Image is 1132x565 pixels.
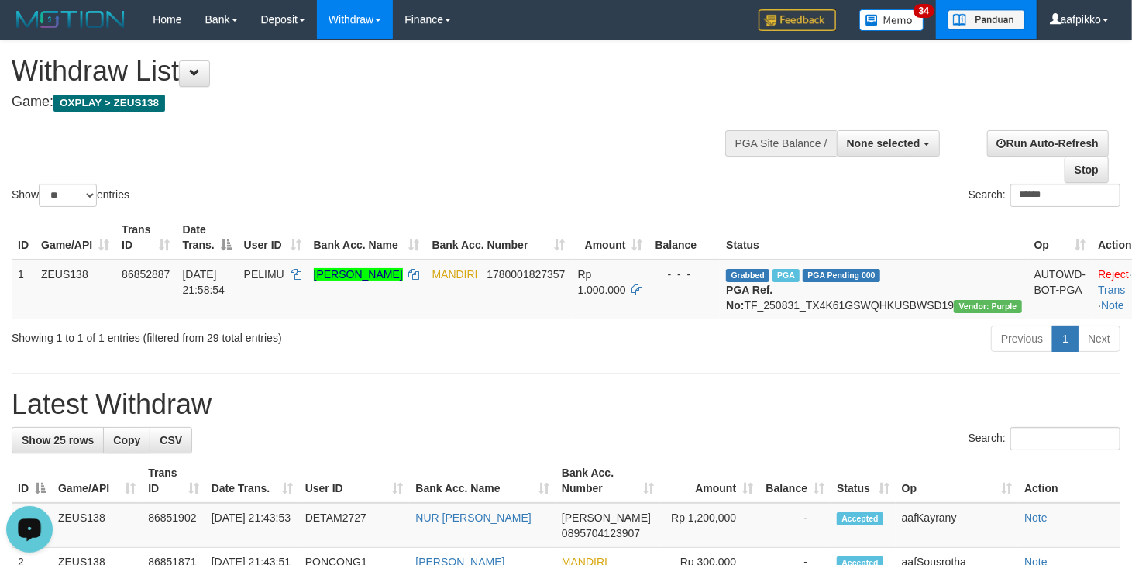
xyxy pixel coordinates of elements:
span: [PERSON_NAME] [562,512,651,524]
a: Show 25 rows [12,427,104,453]
span: 34 [914,4,934,18]
span: Copy 0895704123907 to clipboard [562,527,640,539]
td: - [759,503,831,548]
th: Action [1018,459,1120,503]
td: ZEUS138 [35,260,115,319]
span: Rp 1.000.000 [578,268,626,296]
img: Button%20Memo.svg [859,9,924,31]
span: Copy 1780001827357 to clipboard [487,268,565,281]
th: Trans ID: activate to sort column ascending [115,215,176,260]
th: Op: activate to sort column ascending [896,459,1018,503]
span: [DATE] 21:58:54 [182,268,225,296]
th: Balance [649,215,721,260]
th: ID: activate to sort column descending [12,459,52,503]
td: 1 [12,260,35,319]
td: TF_250831_TX4K61GSWQHKUSBWSD19 [720,260,1027,319]
a: Stop [1065,157,1109,183]
td: DETAM2727 [299,503,410,548]
th: Status [720,215,1027,260]
span: CSV [160,434,182,446]
a: CSV [150,427,192,453]
input: Search: [1010,427,1120,450]
h1: Latest Withdraw [12,389,1120,420]
th: Bank Acc. Number: activate to sort column ascending [556,459,660,503]
a: Next [1078,326,1120,352]
h4: Game: [12,95,739,110]
span: None selected [847,137,920,150]
button: Open LiveChat chat widget [6,6,53,53]
span: OXPLAY > ZEUS138 [53,95,165,112]
a: Copy [103,427,150,453]
span: MANDIRI [432,268,478,281]
span: Show 25 rows [22,434,94,446]
span: Marked by aafsolysreylen [772,269,800,282]
b: PGA Ref. No: [726,284,772,312]
th: Amount: activate to sort column ascending [660,459,759,503]
span: Accepted [837,512,883,525]
th: User ID: activate to sort column ascending [299,459,410,503]
span: PGA Pending [803,269,880,282]
td: AUTOWD-BOT-PGA [1028,260,1092,319]
td: [DATE] 21:43:53 [205,503,299,548]
div: - - - [655,267,714,282]
span: PELIMU [244,268,284,281]
th: Bank Acc. Number: activate to sort column ascending [426,215,572,260]
span: Copy [113,434,140,446]
span: Vendor URL: https://trx4.1velocity.biz [954,300,1021,313]
td: ZEUS138 [52,503,142,548]
th: Game/API: activate to sort column ascending [52,459,142,503]
a: Note [1024,512,1048,524]
th: Balance: activate to sort column ascending [759,459,831,503]
th: Amount: activate to sort column ascending [572,215,649,260]
th: Status: activate to sort column ascending [831,459,896,503]
td: 86851902 [142,503,205,548]
th: Date Trans.: activate to sort column descending [176,215,237,260]
a: NUR [PERSON_NAME] [415,512,531,524]
div: Showing 1 to 1 of 1 entries (filtered from 29 total entries) [12,324,460,346]
th: Op: activate to sort column ascending [1028,215,1092,260]
a: Run Auto-Refresh [987,130,1109,157]
label: Show entries [12,184,129,207]
th: Date Trans.: activate to sort column ascending [205,459,299,503]
a: Reject [1098,268,1129,281]
label: Search: [969,184,1120,207]
th: Game/API: activate to sort column ascending [35,215,115,260]
a: 1 [1052,326,1079,352]
span: Grabbed [726,269,769,282]
input: Search: [1010,184,1120,207]
label: Search: [969,427,1120,450]
button: None selected [837,130,940,157]
h1: Withdraw List [12,56,739,87]
th: Bank Acc. Name: activate to sort column ascending [409,459,556,503]
a: [PERSON_NAME] [314,268,403,281]
td: Rp 1,200,000 [660,503,759,548]
th: Trans ID: activate to sort column ascending [142,459,205,503]
img: MOTION_logo.png [12,8,129,31]
img: panduan.png [948,9,1025,30]
select: Showentries [39,184,97,207]
a: Note [1101,299,1124,312]
th: ID [12,215,35,260]
td: aafKayrany [896,503,1018,548]
th: Bank Acc. Name: activate to sort column ascending [308,215,426,260]
span: 86852887 [122,268,170,281]
th: User ID: activate to sort column ascending [238,215,308,260]
a: Previous [991,326,1053,352]
div: PGA Site Balance / [725,130,837,157]
img: Feedback.jpg [759,9,836,31]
